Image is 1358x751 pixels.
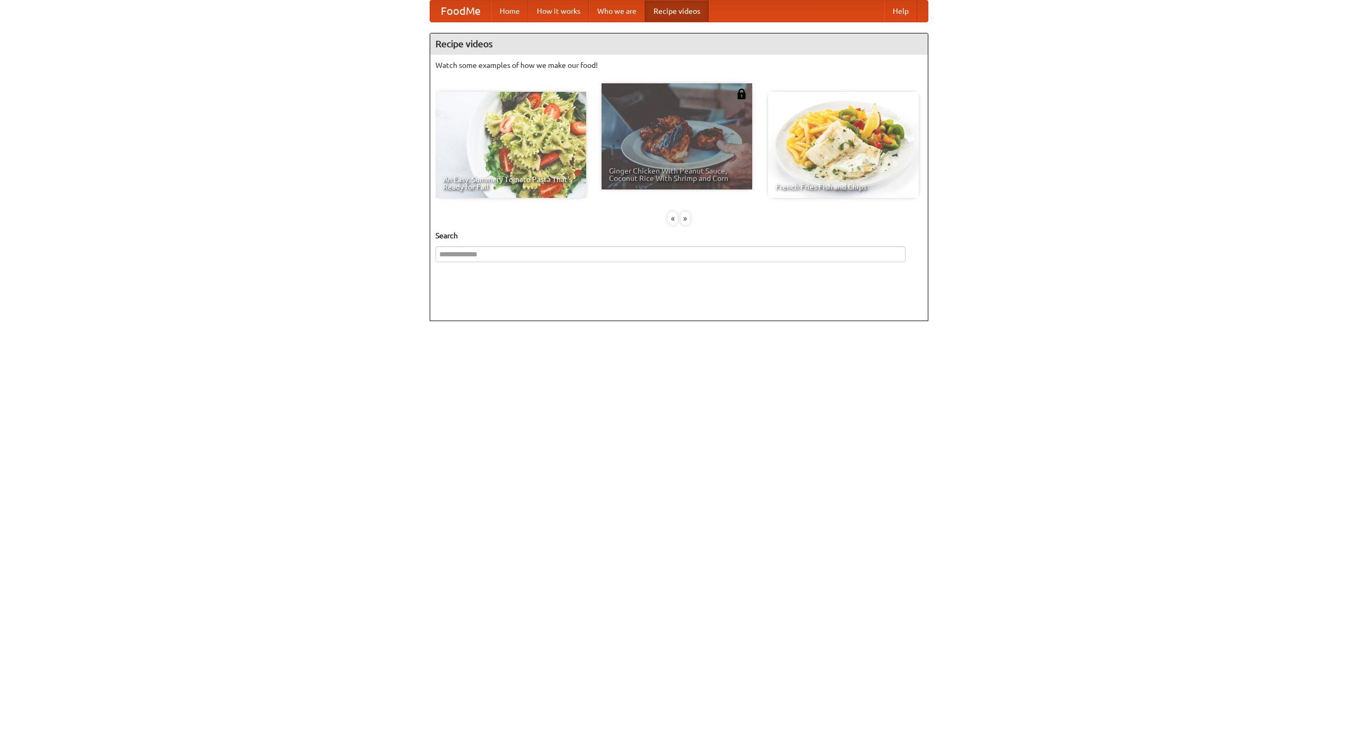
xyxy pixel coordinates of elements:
[528,1,589,22] a: How it works
[668,212,677,225] div: «
[443,176,579,191] span: An Easy, Summery Tomato Pasta That's Ready for Fall
[776,183,911,191] span: French Fries Fish and Chips
[681,212,690,225] div: »
[884,1,917,22] a: Help
[430,33,928,55] h4: Recipe videos
[436,92,586,198] a: An Easy, Summery Tomato Pasta That's Ready for Fall
[736,89,747,99] img: 483408.png
[768,92,919,198] a: French Fries Fish and Chips
[645,1,709,22] a: Recipe videos
[436,230,922,241] h5: Search
[491,1,528,22] a: Home
[430,1,491,22] a: FoodMe
[436,60,922,71] p: Watch some examples of how we make our food!
[589,1,645,22] a: Who we are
